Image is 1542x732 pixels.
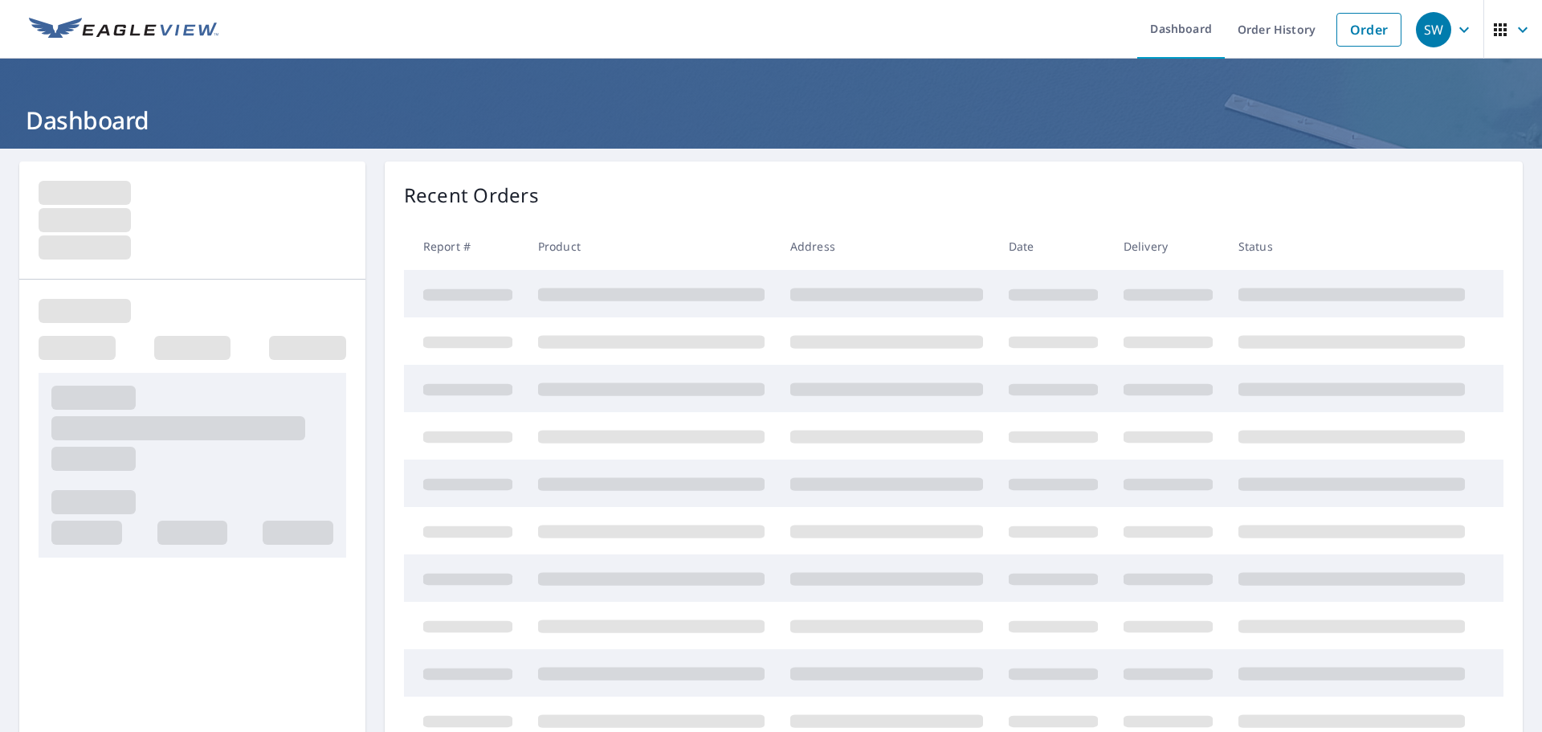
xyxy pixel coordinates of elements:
[1336,13,1401,47] a: Order
[404,181,539,210] p: Recent Orders
[1416,12,1451,47] div: SW
[19,104,1523,137] h1: Dashboard
[777,223,996,270] th: Address
[29,18,218,42] img: EV Logo
[404,223,525,270] th: Report #
[996,223,1111,270] th: Date
[1226,223,1478,270] th: Status
[1111,223,1226,270] th: Delivery
[525,223,777,270] th: Product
